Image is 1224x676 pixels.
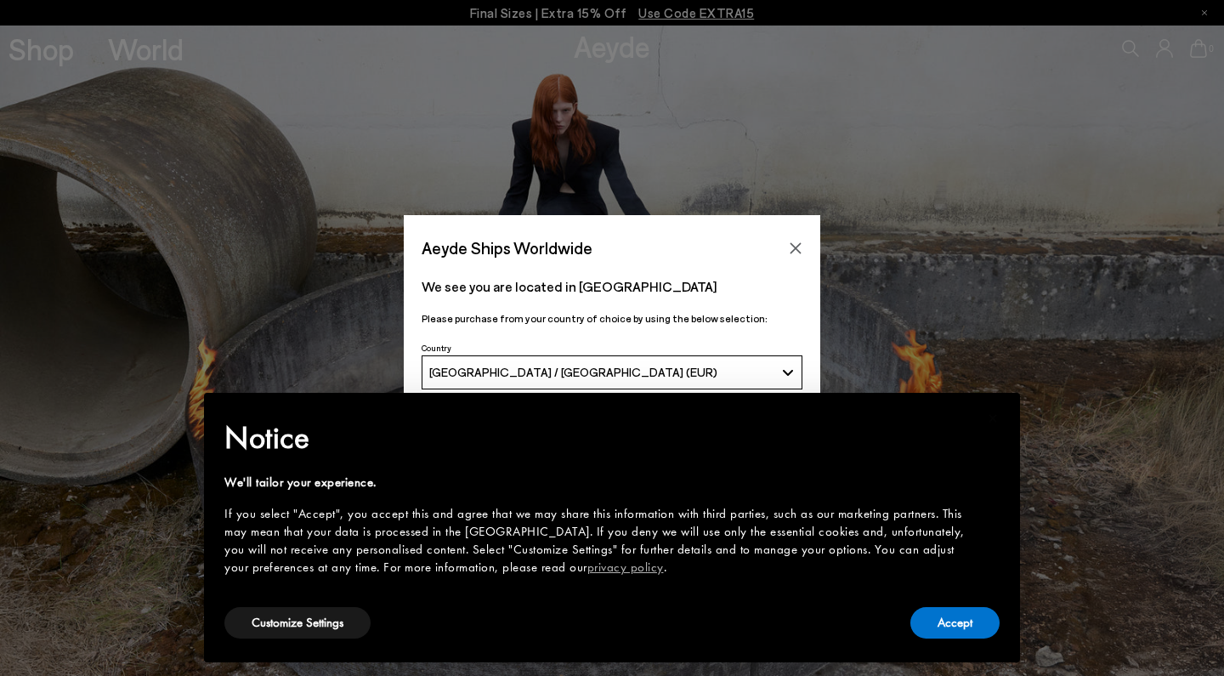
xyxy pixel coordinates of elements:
button: Close [783,236,808,261]
h2: Notice [224,416,972,460]
span: × [988,405,999,431]
button: Accept [910,607,1000,639]
div: We'll tailor your experience. [224,474,972,491]
span: Aeyde Ships Worldwide [422,233,592,263]
a: privacy policy [587,559,664,576]
span: [GEOGRAPHIC_DATA] / [GEOGRAPHIC_DATA] (EUR) [429,365,717,379]
p: Please purchase from your country of choice by using the below selection: [422,310,802,327]
button: Close this notice [972,398,1013,439]
span: Country [422,343,451,353]
p: We see you are located in [GEOGRAPHIC_DATA] [422,276,802,297]
button: Customize Settings [224,607,371,639]
div: If you select "Accept", you accept this and agree that we may share this information with third p... [224,505,972,577]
